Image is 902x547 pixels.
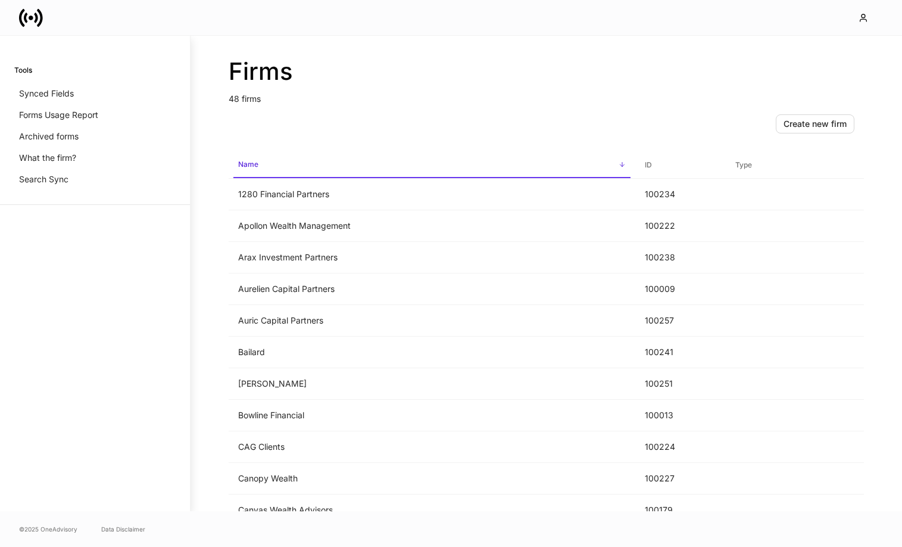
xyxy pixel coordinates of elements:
span: Name [233,153,631,178]
td: Canvas Wealth Advisors [229,495,635,526]
p: Search Sync [19,173,68,185]
p: Forms Usage Report [19,109,98,121]
td: CAG Clients [229,431,635,463]
td: 100257 [635,305,726,337]
a: Search Sync [14,169,176,190]
button: Create new firm [776,114,854,133]
td: 100222 [635,210,726,242]
a: Data Disclaimer [101,524,145,534]
a: What the firm? [14,147,176,169]
h6: Tools [14,64,32,76]
td: 100224 [635,431,726,463]
p: 48 firms [229,86,864,105]
td: 100013 [635,400,726,431]
td: 100227 [635,463,726,495]
td: Arax Investment Partners [229,242,635,273]
td: Bowline Financial [229,400,635,431]
td: 100251 [635,368,726,400]
td: 100179 [635,495,726,526]
td: Bailard [229,337,635,368]
h2: Firms [229,57,864,86]
td: 100241 [635,337,726,368]
h6: Name [238,158,258,170]
p: What the firm? [19,152,76,164]
td: [PERSON_NAME] [229,368,635,400]
td: 100009 [635,273,726,305]
p: Archived forms [19,130,79,142]
td: 100238 [635,242,726,273]
h6: ID [645,159,652,170]
td: Apollon Wealth Management [229,210,635,242]
td: 1280 Financial Partners [229,179,635,210]
td: Canopy Wealth [229,463,635,495]
p: Synced Fields [19,88,74,100]
span: © 2025 OneAdvisory [19,524,77,534]
h6: Type [735,159,752,170]
a: Archived forms [14,126,176,147]
td: Aurelien Capital Partners [229,273,635,305]
span: ID [640,153,721,178]
span: Type [731,153,859,178]
td: Auric Capital Partners [229,305,635,337]
div: Create new firm [784,118,847,130]
a: Forms Usage Report [14,104,176,126]
a: Synced Fields [14,83,176,104]
td: 100234 [635,179,726,210]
